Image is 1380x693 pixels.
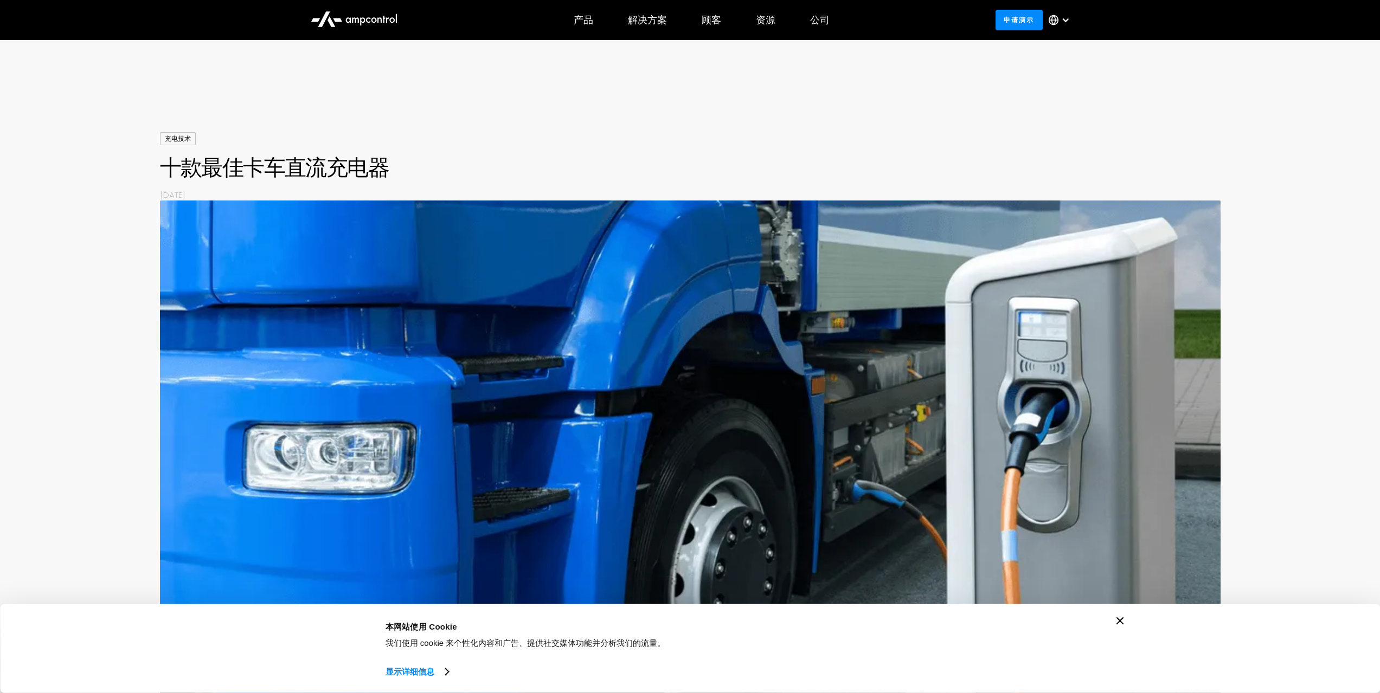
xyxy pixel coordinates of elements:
[165,134,191,143] font: 充电技术
[1004,15,1034,24] font: 申请演示
[756,13,775,27] font: 资源
[702,14,721,26] div: 顾客
[160,152,389,183] font: 十款最佳卡车直流充电器
[628,14,667,26] div: 解决方案
[810,14,830,26] div: 公司
[756,14,775,26] div: 资源
[628,13,667,27] font: 解决方案
[702,13,721,27] font: 顾客
[386,638,666,647] font: 我们使用 cookie 来个性化内容和广告、提供社交媒体功能并分析我们的流量。
[941,617,1096,649] button: 好的
[160,189,186,200] font: [DATE]
[810,13,830,27] font: 公司
[1011,628,1027,637] font: 好的
[574,13,593,27] font: 产品
[386,621,457,631] font: 本网站使用 Cookie
[1116,617,1124,625] button: 关闭横幅
[574,14,593,26] div: 产品
[386,667,435,676] font: 显示详细信息
[386,664,448,680] a: 显示详细信息
[996,10,1043,30] a: 申请演示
